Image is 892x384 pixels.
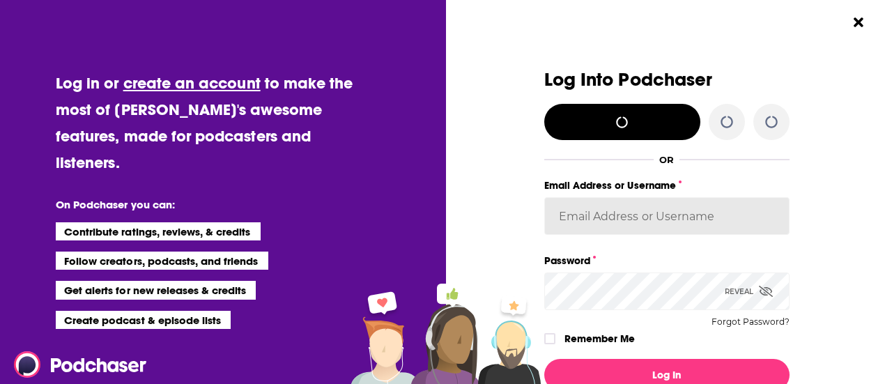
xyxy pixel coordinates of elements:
a: create an account [123,73,261,93]
button: Forgot Password? [712,317,790,327]
li: Contribute ratings, reviews, & credits [56,222,261,240]
h3: Log Into Podchaser [544,70,790,90]
label: Password [544,252,790,270]
label: Remember Me [564,330,635,348]
li: On Podchaser you can: [56,198,334,211]
img: Podchaser - Follow, Share and Rate Podcasts [14,351,148,378]
a: Podchaser - Follow, Share and Rate Podcasts [14,351,137,378]
input: Email Address or Username [544,197,790,235]
li: Get alerts for new releases & credits [56,281,256,299]
div: OR [659,154,674,165]
button: Close Button [845,9,872,36]
label: Email Address or Username [544,176,790,194]
li: Follow creators, podcasts, and friends [56,252,268,270]
li: Create podcast & episode lists [56,311,231,329]
div: Reveal [725,272,773,310]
